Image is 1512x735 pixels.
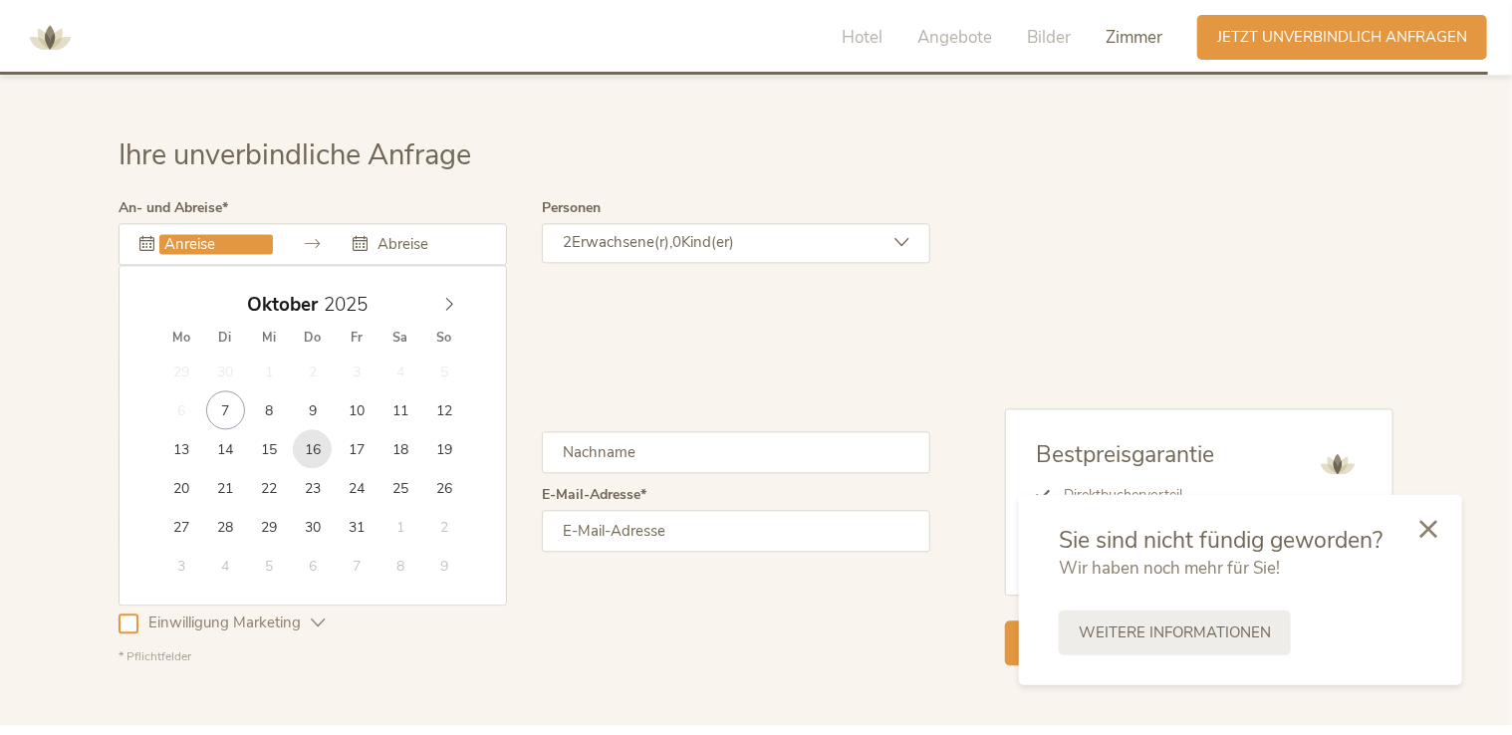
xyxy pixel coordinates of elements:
li: Direktbuchervorteil [1050,481,1214,509]
span: November 4, 2025 [206,546,245,585]
span: Oktober 19, 2025 [424,429,463,468]
span: Oktober 13, 2025 [162,429,201,468]
span: So [422,332,466,345]
label: E-Mail-Adresse [542,488,646,502]
span: Oktober 17, 2025 [337,429,376,468]
span: November 3, 2025 [162,546,201,585]
span: Oktober 3, 2025 [337,352,376,390]
span: Sie sind nicht fündig geworden? [1059,525,1383,556]
span: Oktober 22, 2025 [249,468,288,507]
span: Oktober 12, 2025 [424,390,463,429]
span: Einwilligung Marketing [138,612,311,633]
span: Oktober 30, 2025 [293,507,332,546]
span: Oktober 5, 2025 [424,352,463,390]
span: Mi [247,332,291,345]
input: E-Mail-Adresse [542,510,930,552]
span: Di [203,332,247,345]
label: Personen [542,201,601,215]
a: Weitere Informationen [1059,611,1291,655]
span: Oktober [247,296,318,315]
span: November 8, 2025 [380,546,419,585]
div: * Pflichtfelder [119,648,930,665]
span: Oktober 15, 2025 [249,429,288,468]
span: Oktober 23, 2025 [293,468,332,507]
span: September 30, 2025 [206,352,245,390]
span: Oktober 9, 2025 [293,390,332,429]
span: September 29, 2025 [162,352,201,390]
span: Oktober 4, 2025 [380,352,419,390]
span: Wir haben noch mehr für Sie! [1059,557,1280,580]
img: AMONTI & LUNARIS Wellnessresort [1313,439,1363,489]
span: Ihre unverbindliche Anfrage [119,135,471,174]
span: Hotel [842,26,882,49]
span: November 2, 2025 [424,507,463,546]
span: November 6, 2025 [293,546,332,585]
span: Oktober 21, 2025 [206,468,245,507]
span: Oktober 14, 2025 [206,429,245,468]
span: Oktober 10, 2025 [337,390,376,429]
input: Nachname [542,431,930,473]
input: Year [318,292,383,318]
span: Oktober 11, 2025 [380,390,419,429]
span: November 9, 2025 [424,546,463,585]
label: An- und Abreise [119,201,228,215]
span: Oktober 2, 2025 [293,352,332,390]
span: Oktober 7, 2025 [206,390,245,429]
span: 0 [672,232,681,252]
span: Oktober 20, 2025 [162,468,201,507]
input: Abreise [373,234,486,254]
span: Bestpreisgarantie [1036,439,1214,470]
span: Oktober 25, 2025 [380,468,419,507]
span: Oktober 8, 2025 [249,390,288,429]
span: Do [291,332,335,345]
span: Oktober 27, 2025 [162,507,201,546]
span: Mo [159,332,203,345]
span: Oktober 29, 2025 [249,507,288,546]
span: Zimmer [1106,26,1162,49]
span: 2 [563,232,572,252]
span: Oktober 31, 2025 [337,507,376,546]
span: Angebote [917,26,992,49]
input: Anreise [159,234,273,254]
span: Weitere Informationen [1079,622,1271,643]
span: Oktober 24, 2025 [337,468,376,507]
span: Jetzt unverbindlich anfragen [1217,27,1467,48]
span: Oktober 1, 2025 [249,352,288,390]
span: Oktober 6, 2025 [162,390,201,429]
span: Oktober 18, 2025 [380,429,419,468]
span: November 1, 2025 [380,507,419,546]
span: Oktober 28, 2025 [206,507,245,546]
span: November 5, 2025 [249,546,288,585]
span: Sa [378,332,422,345]
span: Oktober 26, 2025 [424,468,463,507]
img: AMONTI & LUNARIS Wellnessresort [20,8,80,68]
a: AMONTI & LUNARIS Wellnessresort [20,30,80,44]
span: Erwachsene(r), [572,232,672,252]
span: Oktober 16, 2025 [293,429,332,468]
span: November 7, 2025 [337,546,376,585]
span: Bilder [1027,26,1071,49]
span: Fr [335,332,378,345]
span: Kind(er) [681,232,734,252]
